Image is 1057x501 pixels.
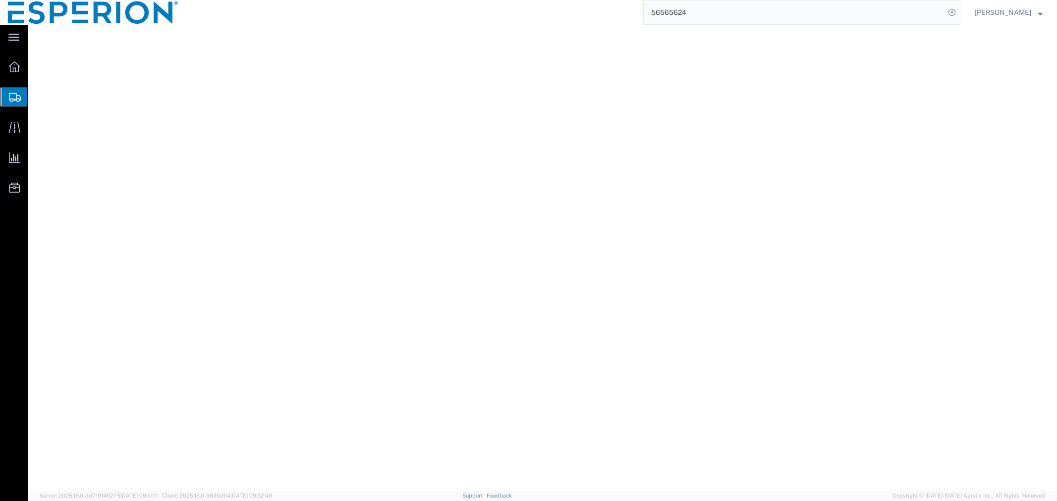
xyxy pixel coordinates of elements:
[28,25,1057,491] iframe: FS Legacy Container
[892,492,1045,500] span: Copyright © [DATE]-[DATE] Agistix Inc., All Rights Reserved
[162,493,272,499] span: Client: 2025.18.0-9839db4
[230,493,272,499] span: [DATE] 09:32:48
[974,6,1043,18] button: [PERSON_NAME]
[644,0,945,24] input: Search for shipment number, reference number
[120,493,158,499] span: [DATE] 09:51:11
[975,7,1031,18] span: Alexandra Breaux
[40,493,158,499] span: Server: 2025.18.0-dd719145275
[462,493,487,499] a: Support
[487,493,512,499] a: Feedback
